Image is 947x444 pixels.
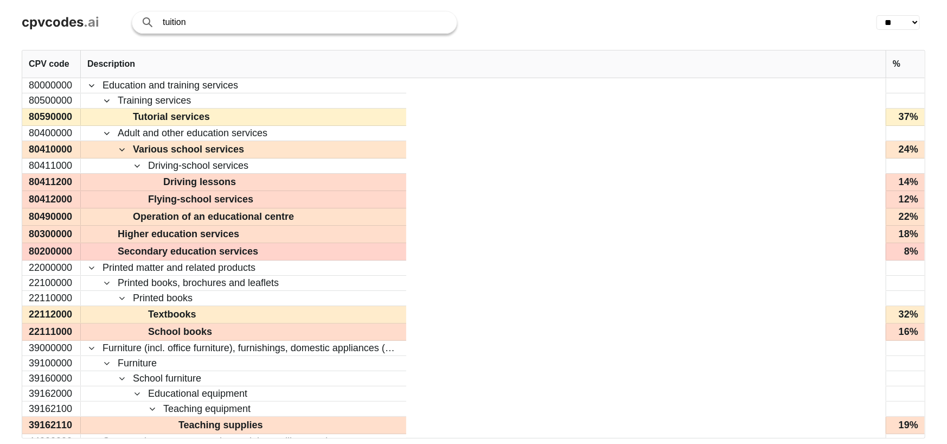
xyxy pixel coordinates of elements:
[29,59,69,69] span: CPV code
[22,191,81,208] div: 80412000
[133,209,294,225] span: Operation of an educational centre
[22,15,99,30] a: cpvcodes.ai
[22,417,81,434] div: 39162110
[103,79,238,92] span: Education and training services
[22,402,81,416] div: 39162100
[886,417,925,434] div: 19%
[22,371,81,386] div: 39160000
[22,291,81,306] div: 22110000
[886,243,925,260] div: 8%
[133,372,201,385] span: School furniture
[148,324,212,340] span: School books
[886,174,925,191] div: 14%
[886,226,925,243] div: 18%
[22,14,84,30] span: cpvcodes
[87,59,135,69] span: Description
[163,11,446,33] input: Search products or services...
[133,291,193,305] span: Printed books
[22,109,81,125] div: 80590000
[22,141,81,158] div: 80410000
[22,306,81,323] div: 22112000
[22,243,81,260] div: 80200000
[133,109,210,125] span: Tutorial services
[22,324,81,340] div: 22111000
[22,78,81,93] div: 80000000
[163,174,236,190] span: Driving lessons
[886,208,925,225] div: 22%
[22,276,81,290] div: 22100000
[22,158,81,173] div: 80411000
[893,59,900,69] span: %
[22,261,81,275] div: 22000000
[22,208,81,225] div: 80490000
[22,341,81,356] div: 39000000
[118,244,258,259] span: Secondary education services
[886,191,925,208] div: 12%
[103,261,255,275] span: Printed matter and related products
[163,402,251,416] span: Teaching equipment
[22,226,81,243] div: 80300000
[886,109,925,125] div: 37%
[22,126,81,141] div: 80400000
[22,174,81,191] div: 80411200
[886,141,925,158] div: 24%
[886,324,925,340] div: 16%
[148,387,247,401] span: Educational equipment
[118,276,279,290] span: Printed books, brochures and leaflets
[886,306,925,323] div: 32%
[22,93,81,108] div: 80500000
[22,386,81,401] div: 39162000
[118,226,239,242] span: Higher education services
[148,192,253,207] span: Flying-school services
[84,14,99,30] span: .ai
[118,126,267,140] span: Adult and other education services
[103,341,398,355] span: Furniture (incl. office furniture), furnishings, domestic appliances (excl. lighting) and cleanin...
[118,94,191,107] span: Training services
[178,417,263,433] span: Teaching supplies
[22,356,81,371] div: 39100000
[118,357,157,370] span: Furniture
[148,307,196,322] span: Textbooks
[148,159,248,173] span: Driving-school services
[133,142,244,157] span: Various school services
